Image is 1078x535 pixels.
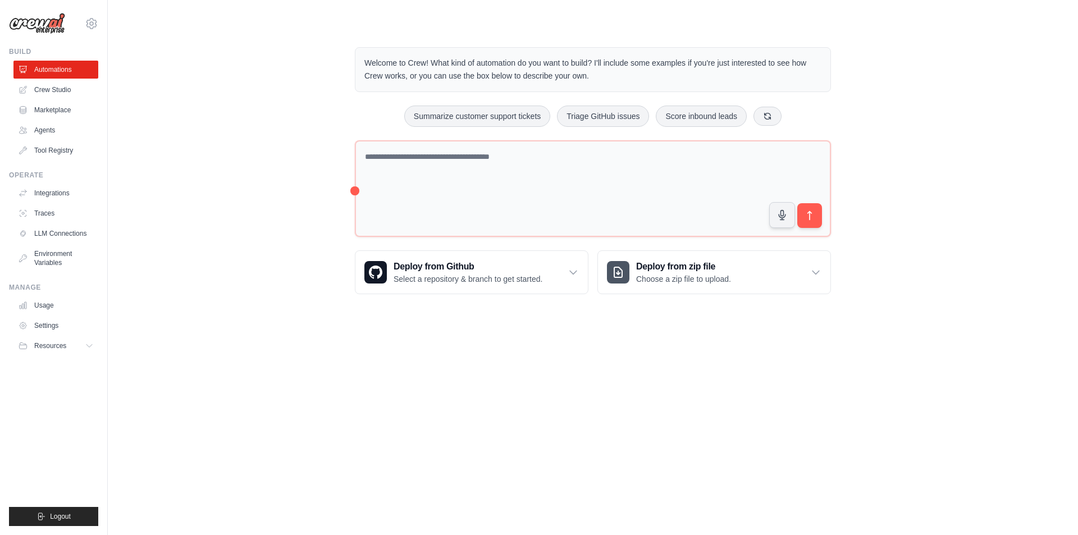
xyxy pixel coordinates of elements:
[13,296,98,314] a: Usage
[13,101,98,119] a: Marketplace
[9,171,98,180] div: Operate
[13,245,98,272] a: Environment Variables
[13,184,98,202] a: Integrations
[34,341,66,350] span: Resources
[13,225,98,243] a: LLM Connections
[13,61,98,79] a: Automations
[656,106,747,127] button: Score inbound leads
[394,260,542,273] h3: Deploy from Github
[9,507,98,526] button: Logout
[404,106,550,127] button: Summarize customer support tickets
[636,273,731,285] p: Choose a zip file to upload.
[394,273,542,285] p: Select a repository & branch to get started.
[9,47,98,56] div: Build
[50,512,71,521] span: Logout
[13,204,98,222] a: Traces
[636,260,731,273] h3: Deploy from zip file
[9,13,65,34] img: Logo
[13,141,98,159] a: Tool Registry
[13,81,98,99] a: Crew Studio
[13,317,98,335] a: Settings
[13,121,98,139] a: Agents
[9,283,98,292] div: Manage
[557,106,649,127] button: Triage GitHub issues
[13,337,98,355] button: Resources
[364,57,821,83] p: Welcome to Crew! What kind of automation do you want to build? I'll include some examples if you'...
